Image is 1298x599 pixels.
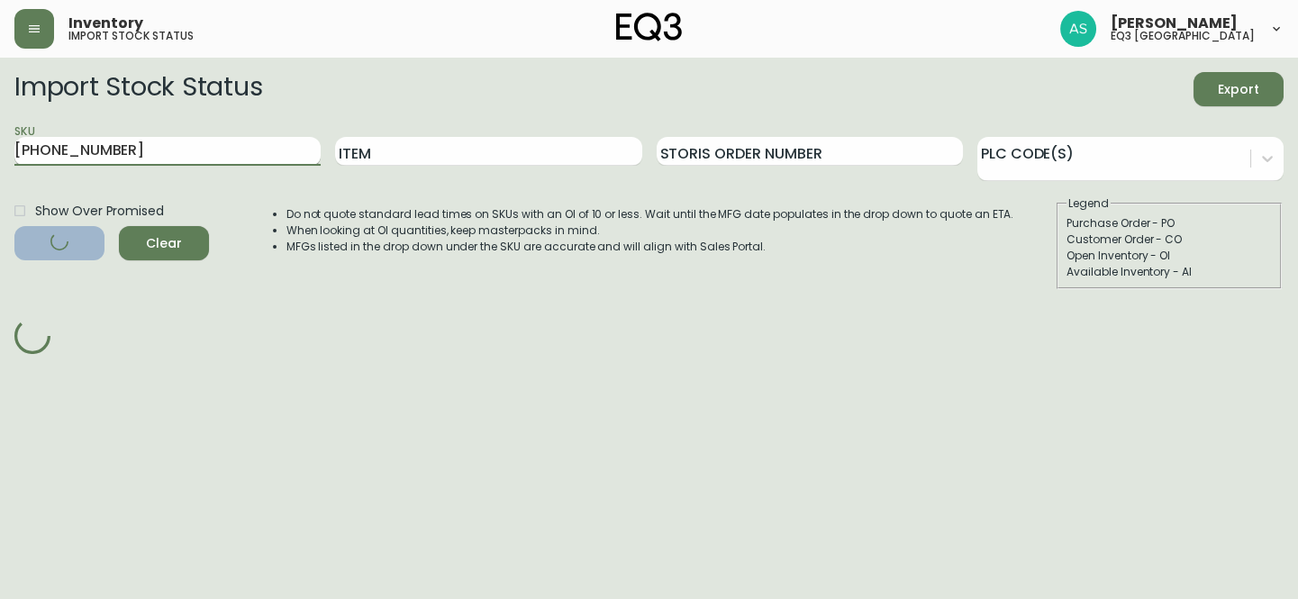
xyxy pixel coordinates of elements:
[1067,195,1111,212] legend: Legend
[14,72,262,106] h2: Import Stock Status
[133,232,195,255] span: Clear
[68,31,194,41] h5: import stock status
[286,206,1014,222] li: Do not quote standard lead times on SKUs with an OI of 10 or less. Wait until the MFG date popula...
[1067,231,1272,248] div: Customer Order - CO
[1111,31,1255,41] h5: eq3 [GEOGRAPHIC_DATA]
[68,16,143,31] span: Inventory
[616,13,683,41] img: logo
[286,239,1014,255] li: MFGs listed in the drop down under the SKU are accurate and will align with Sales Portal.
[1111,16,1238,31] span: [PERSON_NAME]
[1067,264,1272,280] div: Available Inventory - AI
[35,202,164,221] span: Show Over Promised
[119,226,209,260] button: Clear
[1208,78,1269,101] span: Export
[1060,11,1096,47] img: 9a695023d1d845d0ad25ddb93357a160
[286,222,1014,239] li: When looking at OI quantities, keep masterpacks in mind.
[1067,248,1272,264] div: Open Inventory - OI
[1067,215,1272,231] div: Purchase Order - PO
[1194,72,1284,106] button: Export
